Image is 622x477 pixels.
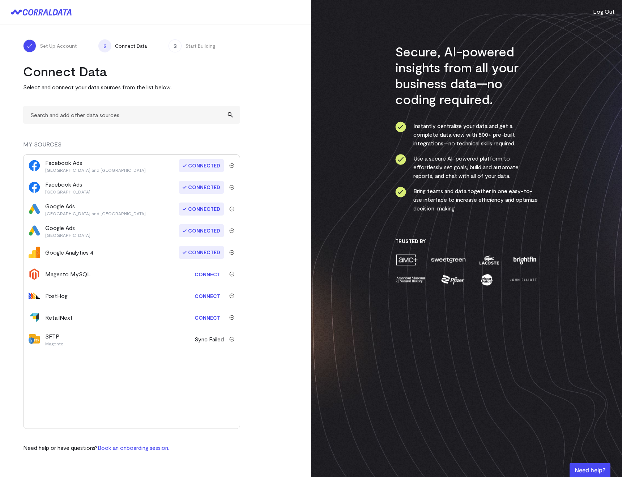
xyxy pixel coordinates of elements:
[23,83,240,91] p: Select and connect your data sources from the list below.
[45,189,90,195] p: [GEOGRAPHIC_DATA]
[395,187,538,213] li: Bring teams and data together in one easy-to-use interface to increase efficiency and optimize de...
[29,247,40,258] img: google_analytics_4-4ee20295.svg
[45,270,91,278] div: Magento MySQL
[29,182,40,193] img: facebook_ads-56946ca1.svg
[440,273,465,286] img: pfizer-e137f5fc.png
[29,333,40,345] img: sftp-bbd9679b.svg
[45,232,90,238] p: [GEOGRAPHIC_DATA]
[40,42,77,50] span: Set Up Account
[45,202,146,216] div: Google Ads
[229,206,234,212] img: trash-40e54a27.svg
[115,42,147,50] span: Connect Data
[395,187,406,197] img: ico-check-circle-4b19435c.svg
[229,185,234,190] img: trash-40e54a27.svg
[29,290,40,302] img: posthog-464a3171.svg
[395,43,538,107] h3: Secure, AI-powered insights from all your business data—no coding required.
[29,203,40,215] img: google_ads-c8121f33.png
[593,7,615,16] button: Log Out
[191,268,224,281] a: Connect
[229,293,234,298] img: trash-40e54a27.svg
[395,238,538,244] h3: Trusted By
[395,154,406,165] img: ico-check-circle-4b19435c.svg
[179,203,224,216] span: Connected
[23,443,169,452] p: Need help or have questions?
[395,154,538,180] li: Use a secure AI-powered platform to effortlessly set goals, build and automate reports, and chat ...
[23,106,240,124] input: Search and add other data sources
[480,273,494,286] img: moon-juice-c312e729.png
[29,268,40,280] img: magento_mysql-94ba50c5.png
[45,341,64,346] p: Magento
[23,140,240,154] div: MY SOURCES
[229,250,234,255] img: trash-40e54a27.svg
[179,159,224,172] span: Connected
[229,163,234,168] img: trash-40e54a27.svg
[179,246,224,259] span: Connected
[229,228,234,233] img: trash-40e54a27.svg
[45,223,90,238] div: Google Ads
[45,158,146,173] div: Facebook Ads
[29,160,40,171] img: facebook_ads-56946ca1.svg
[512,254,538,266] img: brightfin-a251e171.png
[169,39,182,52] span: 3
[395,122,406,132] img: ico-check-circle-4b19435c.svg
[395,273,426,286] img: amnh-5afada46.png
[45,180,90,195] div: Facebook Ads
[229,272,234,277] img: trash-40e54a27.svg
[45,291,68,300] div: PostHog
[191,311,224,324] a: Connect
[45,167,146,173] p: [GEOGRAPHIC_DATA] and [GEOGRAPHIC_DATA]
[45,248,94,257] div: Google Analytics 4
[29,225,40,237] img: google_ads-c8121f33.png
[29,312,40,323] img: retailnext-a9c6492f.svg
[45,210,146,216] p: [GEOGRAPHIC_DATA] and [GEOGRAPHIC_DATA]
[23,63,240,79] h2: Connect Data
[191,289,224,303] a: Connect
[179,224,224,237] span: Connected
[26,42,33,50] img: ico-check-white-5ff98cb1.svg
[45,332,64,346] div: SFTP
[229,315,234,320] img: trash-40e54a27.svg
[179,181,224,194] span: Connected
[98,444,169,451] a: Book an onboarding session.
[45,313,73,322] div: RetailNext
[229,337,234,342] img: trash-40e54a27.svg
[98,39,111,52] span: 2
[430,254,466,266] img: sweetgreen-1d1fb32c.png
[185,42,216,50] span: Start Building
[395,254,418,266] img: amc-0b11a8f1.png
[395,122,538,148] li: Instantly centralize your data and get a complete data view with 500+ pre-built integrations—no t...
[195,335,224,344] span: Sync Failed
[478,254,500,266] img: lacoste-7a6b0538.png
[508,273,538,286] img: john-elliott-25751c40.png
